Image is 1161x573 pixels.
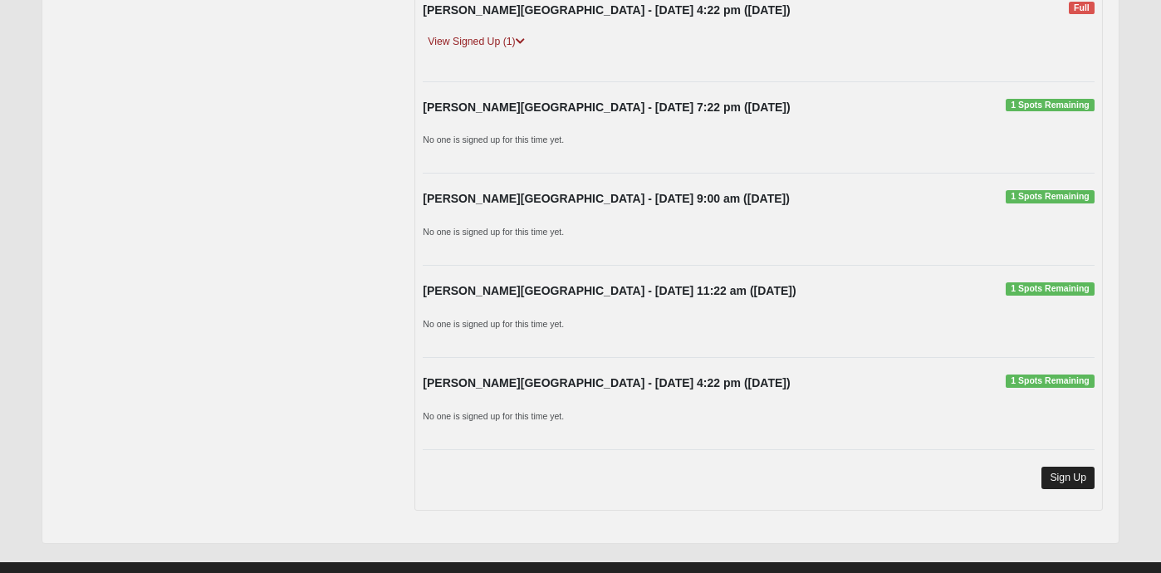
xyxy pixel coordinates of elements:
[423,33,529,51] a: View Signed Up (1)
[423,100,790,114] strong: [PERSON_NAME][GEOGRAPHIC_DATA] - [DATE] 7:22 pm ([DATE])
[1006,99,1095,112] span: 1 Spots Remaining
[423,227,564,237] small: No one is signed up for this time yet.
[1006,282,1095,296] span: 1 Spots Remaining
[423,319,564,329] small: No one is signed up for this time yet.
[423,284,796,297] strong: [PERSON_NAME][GEOGRAPHIC_DATA] - [DATE] 11:22 am ([DATE])
[423,3,790,17] strong: [PERSON_NAME][GEOGRAPHIC_DATA] - [DATE] 4:22 pm ([DATE])
[423,376,790,389] strong: [PERSON_NAME][GEOGRAPHIC_DATA] - [DATE] 4:22 pm ([DATE])
[423,135,564,144] small: No one is signed up for this time yet.
[1069,2,1095,15] span: Full
[1006,190,1095,203] span: 1 Spots Remaining
[1006,375,1095,388] span: 1 Spots Remaining
[423,192,790,205] strong: [PERSON_NAME][GEOGRAPHIC_DATA] - [DATE] 9:00 am ([DATE])
[423,411,564,421] small: No one is signed up for this time yet.
[1041,467,1095,489] a: Sign Up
